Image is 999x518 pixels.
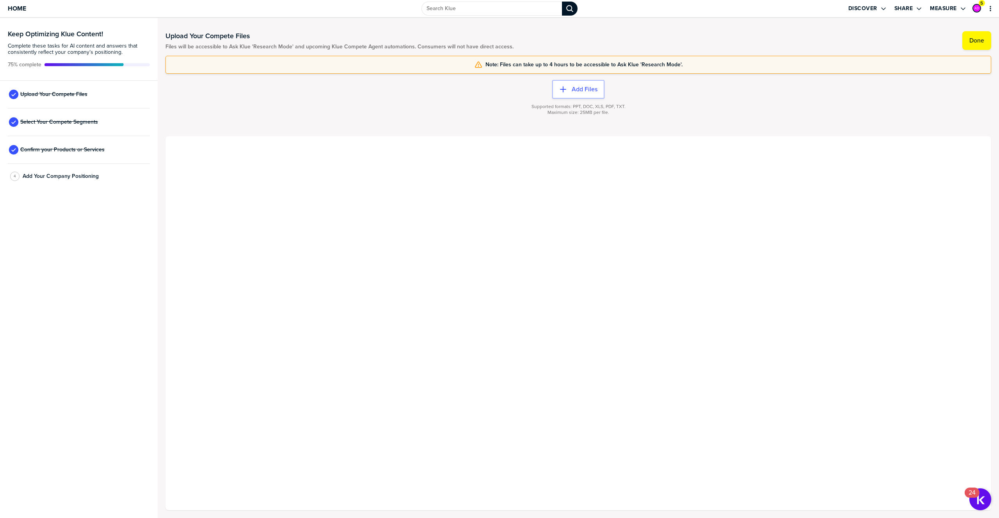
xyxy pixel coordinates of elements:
[23,173,99,179] span: Add Your Company Positioning
[20,119,98,125] span: Select Your Compete Segments
[20,91,87,98] span: Upload Your Compete Files
[552,80,604,99] button: Add Files
[8,30,150,37] h3: Keep Optimizing Klue Content!
[962,31,991,50] button: Done
[165,44,514,50] span: Files will be accessible to Ask Klue 'Research Mode' and upcoming Klue Compete Agent automations....
[980,0,983,6] span: 5
[8,62,41,68] span: Active
[165,31,514,41] h1: Upload Your Compete Files
[894,5,913,12] label: Share
[572,85,597,93] label: Add Files
[972,3,982,13] a: Edit Profile
[969,488,991,510] button: Open Resource Center, 24 new notifications
[973,5,980,12] img: 6f25118f5f5169d5aa90e026064f7bec-sml.png
[421,2,562,16] input: Search Klue
[20,147,105,153] span: Confirm your Products or Services
[969,37,984,44] label: Done
[848,5,877,12] label: Discover
[969,493,976,503] div: 24
[547,110,609,115] span: Maximum size: 25MB per file.
[930,5,957,12] label: Measure
[972,4,981,12] div: Anja Duričić
[8,5,26,12] span: Home
[8,43,150,55] span: Complete these tasks for AI content and answers that consistently reflect your company’s position...
[14,173,16,179] span: 4
[485,62,683,68] span: Note: Files can take up to 4 hours to be accessible to Ask Klue 'Research Mode'.
[531,104,626,110] span: Supported formats: PPT, DOC, XLS, PDF, TXT.
[562,2,578,16] div: Search Klue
